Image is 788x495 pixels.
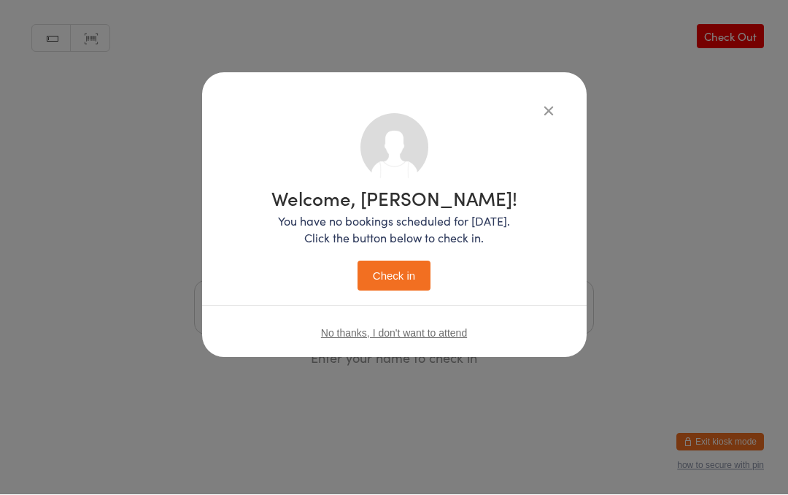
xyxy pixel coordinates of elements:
[321,328,467,339] button: No thanks, I don't want to attend
[271,213,517,247] p: You have no bookings scheduled for [DATE]. Click the button below to check in.
[271,189,517,208] h1: Welcome, [PERSON_NAME]!
[358,261,430,291] button: Check in
[360,114,428,182] img: no_photo.png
